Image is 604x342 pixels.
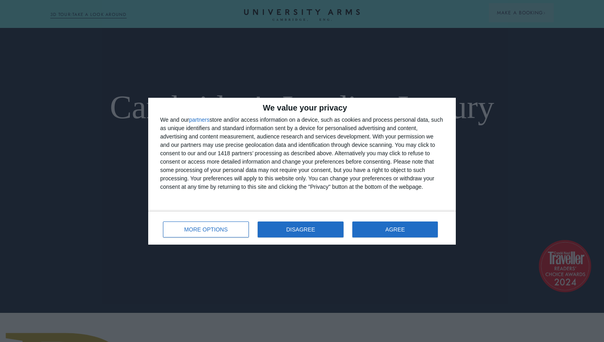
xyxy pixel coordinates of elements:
[163,221,249,237] button: MORE OPTIONS
[160,116,444,191] div: We and our store and/or access information on a device, such as cookies and process personal data...
[184,227,228,232] span: MORE OPTIONS
[352,221,438,237] button: AGREE
[148,98,456,245] div: qc-cmp2-ui
[189,117,209,123] button: partners
[160,104,444,112] h2: We value your privacy
[385,227,405,232] span: AGREE
[286,227,315,232] span: DISAGREE
[258,221,344,237] button: DISAGREE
